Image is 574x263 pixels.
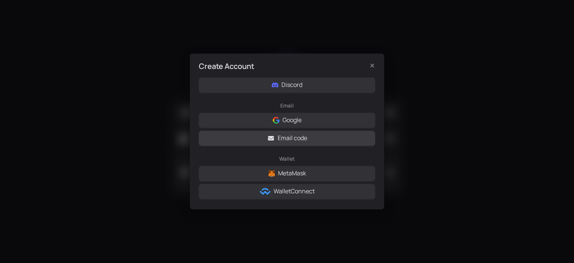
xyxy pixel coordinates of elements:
h1: Email [199,96,375,113]
span: Discord [281,80,302,90]
span: WalletConnect [274,187,315,196]
span: Email code [278,133,307,143]
img: logo [260,188,271,195]
button: logoMetaMask [199,166,375,181]
span: Google [283,115,302,125]
button: Close [366,60,378,72]
button: logoGoogle [199,113,375,128]
button: logoWalletConnect [199,184,375,199]
button: Email code [199,131,375,146]
h1: Wallet [199,149,375,166]
button: Discord [199,78,375,93]
img: logo [268,170,275,177]
img: logo [273,117,280,124]
div: Create Account [199,61,357,72]
span: MetaMask [278,169,306,178]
